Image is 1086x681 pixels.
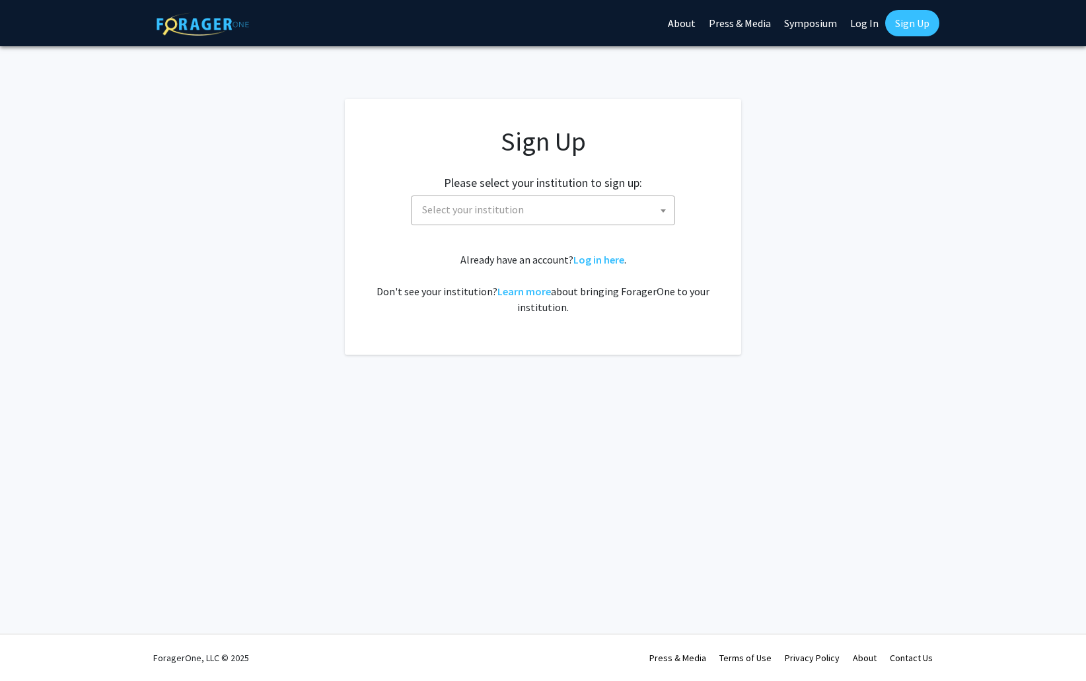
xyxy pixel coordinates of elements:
[890,652,933,664] a: Contact Us
[411,196,675,225] span: Select your institution
[371,252,715,315] div: Already have an account? . Don't see your institution? about bringing ForagerOne to your institut...
[649,652,706,664] a: Press & Media
[719,652,772,664] a: Terms of Use
[853,652,877,664] a: About
[785,652,840,664] a: Privacy Policy
[371,125,715,157] h1: Sign Up
[573,253,624,266] a: Log in here
[157,13,249,36] img: ForagerOne Logo
[422,203,524,216] span: Select your institution
[417,196,674,223] span: Select your institution
[444,176,642,190] h2: Please select your institution to sign up:
[885,10,939,36] a: Sign Up
[497,285,551,298] a: Learn more about bringing ForagerOne to your institution
[153,635,249,681] div: ForagerOne, LLC © 2025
